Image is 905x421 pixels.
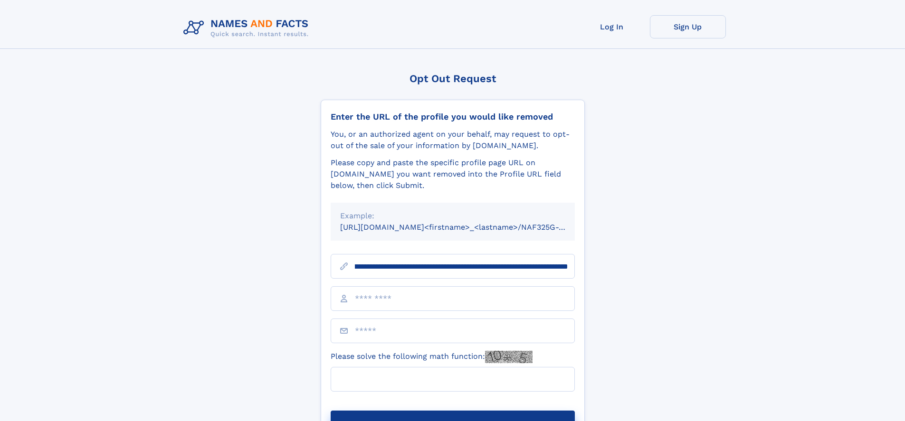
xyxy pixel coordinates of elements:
[340,210,565,222] div: Example:
[650,15,726,38] a: Sign Up
[340,223,593,232] small: [URL][DOMAIN_NAME]<firstname>_<lastname>/NAF325G-xxxxxxxx
[574,15,650,38] a: Log In
[331,112,575,122] div: Enter the URL of the profile you would like removed
[331,157,575,191] div: Please copy and paste the specific profile page URL on [DOMAIN_NAME] you want removed into the Pr...
[331,129,575,151] div: You, or an authorized agent on your behalf, may request to opt-out of the sale of your informatio...
[321,73,585,84] div: Opt Out Request
[331,351,533,363] label: Please solve the following math function:
[180,15,316,41] img: Logo Names and Facts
